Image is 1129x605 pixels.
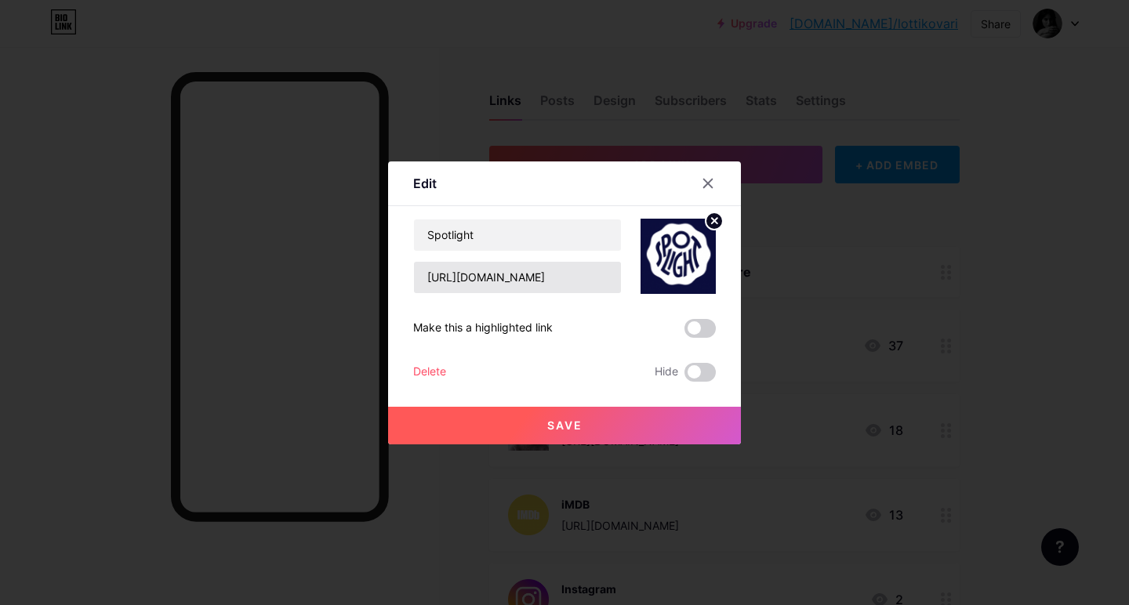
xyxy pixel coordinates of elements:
[547,418,583,432] span: Save
[414,219,621,251] input: Title
[388,407,741,444] button: Save
[413,319,553,338] div: Make this a highlighted link
[413,174,437,193] div: Edit
[655,363,678,382] span: Hide
[413,363,446,382] div: Delete
[641,219,716,294] img: link_thumbnail
[414,262,621,293] input: URL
